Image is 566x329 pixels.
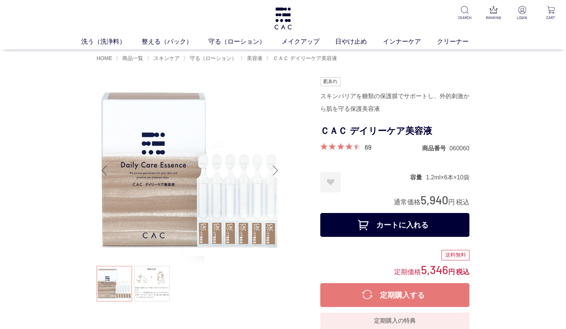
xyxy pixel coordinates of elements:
img: ＣＡＣ デイリーケア美容液 [97,77,283,264]
a: ＣＡＣ デイリーケア美容液 [271,55,337,61]
a: 美容液 [245,55,262,61]
p: RANKING [484,15,503,21]
a: SEARCH [456,6,474,21]
img: 肌あれ [320,77,340,86]
span: 商品一覧 [122,55,143,61]
dt: 容量 [410,173,426,181]
li: 〉 [147,55,182,62]
div: 定期購入の特典 [323,316,466,325]
a: 守る（ローション） [188,55,237,61]
span: 円 [448,268,455,276]
span: 通常価格 [394,198,421,206]
span: 税込 [456,268,469,276]
span: ＣＡＣ デイリーケア美容液 [273,55,337,61]
a: インナーケア [383,37,437,47]
dd: 1.2ml×6本×10袋 [426,173,469,181]
li: 〉 [183,55,239,62]
a: CART [542,6,560,21]
li: 〉 [116,55,145,62]
a: 69 [365,143,371,151]
li: 〉 [240,55,264,62]
a: クリーナー [437,37,485,47]
a: LOGIN [513,6,531,21]
button: カートに入れる [320,213,469,237]
a: HOME [97,55,112,61]
button: 定期購入する [320,283,469,307]
div: Next slide [268,156,283,185]
a: 整える（パック） [142,37,208,47]
span: 税込 [456,198,469,206]
a: メイクアップ [282,37,336,47]
span: 5,940 [421,193,448,207]
h1: ＣＡＣ デイリーケア美容液 [320,123,469,140]
div: 送料無料 [441,250,469,260]
span: 守る（ローション） [190,55,237,61]
a: 守る（ローション） [208,37,282,47]
img: logo [273,7,293,29]
li: 〉 [266,55,339,62]
dt: 商品番号 [422,144,450,152]
a: 洗う（洗浄料） [81,37,142,47]
span: 5,346 [421,263,448,276]
dd: 060060 [450,144,469,152]
a: 商品一覧 [121,55,143,61]
span: スキンケア [154,55,180,61]
p: LOGIN [513,15,531,21]
a: RANKING [484,6,503,21]
div: Previous slide [97,156,111,185]
p: SEARCH [456,15,474,21]
span: 円 [448,198,455,206]
span: 美容液 [247,55,262,61]
a: 日やけ止め [335,37,383,47]
a: スキンケア [152,55,180,61]
span: 定期価格 [394,267,421,276]
div: スキンバリアを糖類の保護膜でサポートし、外的刺激から肌を守る保護美容液 [320,90,469,115]
a: お気に入りに登録する [320,172,341,192]
p: CART [542,15,560,21]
